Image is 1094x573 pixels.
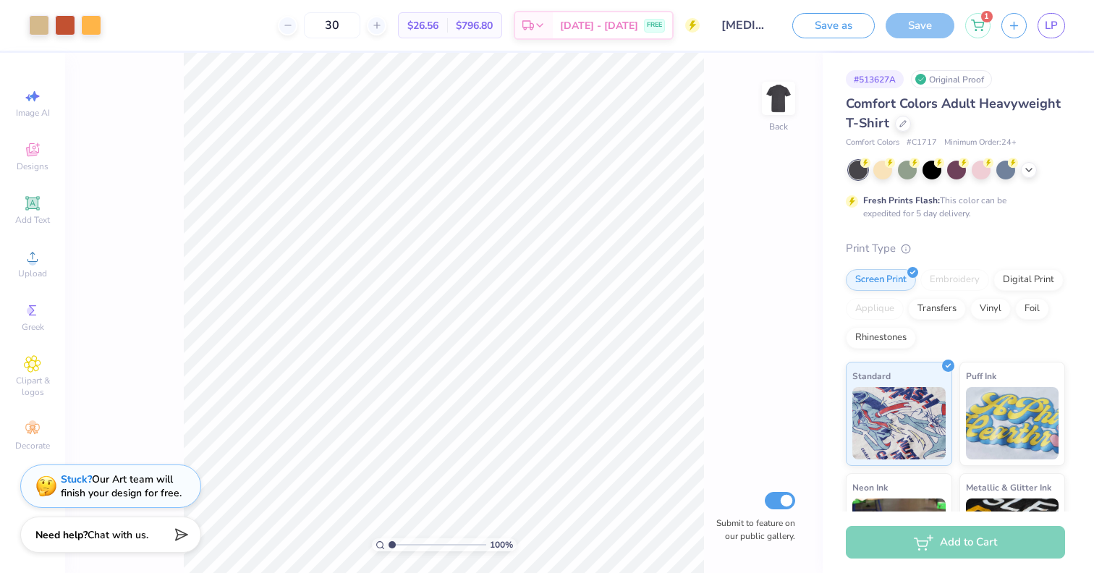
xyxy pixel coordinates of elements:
img: Puff Ink [966,387,1059,459]
span: Greek [22,321,44,333]
div: Applique [846,298,904,320]
label: Submit to feature on our public gallery. [708,517,795,543]
strong: Need help? [35,528,88,542]
span: Metallic & Glitter Ink [966,480,1051,495]
span: Upload [18,268,47,279]
span: [DATE] - [DATE] [560,18,638,33]
input: Untitled Design [711,11,781,40]
div: Our Art team will finish your design for free. [61,472,182,500]
div: Print Type [846,240,1065,257]
span: Standard [852,368,891,383]
span: $26.56 [407,18,438,33]
div: Rhinestones [846,327,916,349]
strong: Fresh Prints Flash: [863,195,940,206]
img: Standard [852,387,946,459]
div: Screen Print [846,269,916,291]
span: Image AI [16,107,50,119]
span: FREE [647,20,662,30]
span: 100 % [490,538,513,551]
span: Add Text [15,214,50,226]
span: Puff Ink [966,368,996,383]
div: Foil [1015,298,1049,320]
strong: Stuck? [61,472,92,486]
span: # C1717 [907,137,937,149]
button: Save as [792,13,875,38]
div: Transfers [908,298,966,320]
span: Comfort Colors [846,137,899,149]
span: Clipart & logos [7,375,58,398]
div: This color can be expedited for 5 day delivery. [863,194,1041,220]
div: Back [769,120,788,133]
span: Minimum Order: 24 + [944,137,1017,149]
span: Neon Ink [852,480,888,495]
div: Embroidery [920,269,989,291]
span: Chat with us. [88,528,148,542]
span: Designs [17,161,48,172]
div: Digital Print [993,269,1064,291]
img: Metallic & Glitter Ink [966,498,1059,571]
img: Neon Ink [852,498,946,571]
img: Back [764,84,793,113]
span: Decorate [15,440,50,451]
div: Vinyl [970,298,1011,320]
input: – – [304,12,360,38]
span: $796.80 [456,18,493,33]
span: 1 [981,11,993,22]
